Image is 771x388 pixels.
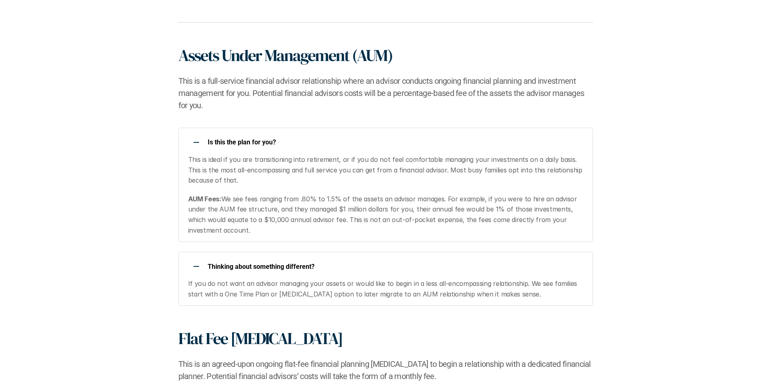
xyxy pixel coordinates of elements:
[178,329,343,348] h1: Flat Fee [MEDICAL_DATA]
[178,358,593,382] h2: This is an agreed-upon ongoing flat-fee financial planning [MEDICAL_DATA] to begin a relationship...
[188,195,222,203] strong: AUM Fees:
[188,155,583,186] p: This is ideal if you are transitioning into retirement, or if you do not feel comfortable managin...
[178,75,593,111] h2: This is a full-service financial advisor relationship where an advisor conducts ongoing financial...
[188,279,583,299] p: If you do not want an advisor managing your assets or would like to begin in a less all-encompass...
[178,46,393,65] h1: Assets Under Management (AUM)
[208,138,582,146] p: Is this the plan for you?​
[188,194,583,235] p: We see fees ranging from .80% to 1.5% of the assets an advisor manages. For example, if you were ...
[208,263,582,270] p: ​Thinking about something different?​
